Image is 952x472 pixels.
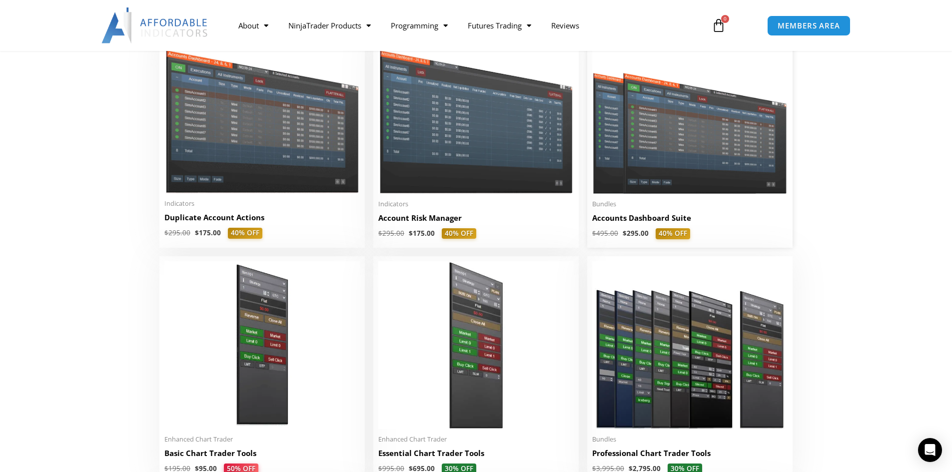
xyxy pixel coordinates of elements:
img: Essential Chart Trader Tools [378,261,574,429]
h2: Duplicate Account Actions [164,212,360,223]
span: Indicators [378,200,574,208]
span: $ [592,229,596,238]
img: BasicTools [164,261,360,429]
a: Essential Chart Trader Tools [378,448,574,464]
span: $ [164,228,168,237]
a: About [228,14,278,37]
div: Open Intercom Messenger [918,438,942,462]
img: Account Risk Manager [378,38,574,193]
a: Reviews [541,14,589,37]
img: Duplicate Account Actions [164,38,360,193]
a: MEMBERS AREA [767,15,851,36]
span: Bundles [592,435,788,444]
span: 40% OFF [656,228,690,239]
a: Programming [381,14,458,37]
span: Enhanced Chart Trader [164,435,360,444]
bdi: 175.00 [195,228,221,237]
a: Accounts Dashboard Suite [592,213,788,228]
a: NinjaTrader Products [278,14,381,37]
img: ProfessionalToolsBundlePage [592,261,788,429]
span: 40% OFF [442,228,476,239]
a: 0 [697,11,741,40]
span: Enhanced Chart Trader [378,435,574,444]
a: Basic Chart Trader Tools [164,448,360,464]
span: $ [378,229,382,238]
h2: Accounts Dashboard Suite [592,213,788,223]
a: Account Risk Manager [378,213,574,228]
a: Duplicate Account Actions [164,212,360,228]
img: LogoAI | Affordable Indicators – NinjaTrader [101,7,209,43]
span: 0 [721,15,729,23]
a: Professional Chart Trader Tools [592,448,788,464]
h2: Basic Chart Trader Tools [164,448,360,459]
a: Futures Trading [458,14,541,37]
bdi: 295.00 [164,228,190,237]
nav: Menu [228,14,700,37]
span: $ [195,228,199,237]
bdi: 175.00 [409,229,435,238]
bdi: 295.00 [378,229,404,238]
span: 40% OFF [228,228,262,239]
bdi: 495.00 [592,229,618,238]
span: $ [409,229,413,238]
h2: Essential Chart Trader Tools [378,448,574,459]
span: Indicators [164,199,360,208]
h2: Professional Chart Trader Tools [592,448,788,459]
span: $ [623,229,627,238]
h2: Account Risk Manager [378,213,574,223]
bdi: 295.00 [623,229,649,238]
span: MEMBERS AREA [778,22,840,29]
span: Bundles [592,200,788,208]
img: Accounts Dashboard Suite [592,38,788,194]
